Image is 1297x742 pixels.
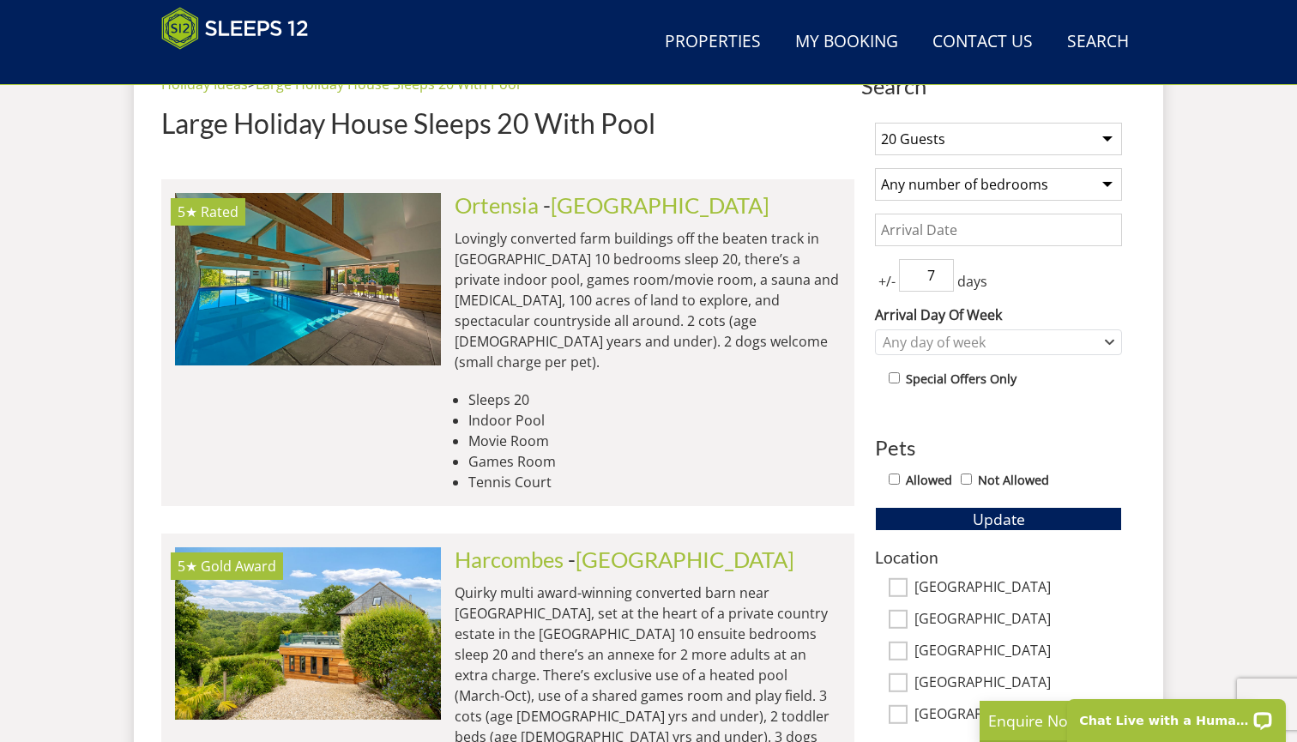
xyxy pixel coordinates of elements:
h1: Large Holiday House Sleeps 20 With Pool [161,108,854,138]
iframe: Customer reviews powered by Trustpilot [153,60,333,75]
iframe: LiveChat chat widget [1056,688,1297,742]
label: Allowed [906,471,952,490]
span: Update [973,509,1025,529]
li: Sleeps 20 [468,389,841,410]
span: +/- [875,271,899,292]
label: Special Offers Only [906,370,1016,389]
a: [GEOGRAPHIC_DATA] [551,192,769,218]
img: Sleeps 12 [161,7,309,50]
span: Harcombes has been awarded a Gold Award by Visit England [201,557,276,576]
h3: Location [875,548,1122,566]
span: Rated [201,202,238,221]
p: Lovingly converted farm buildings off the beaten track in [GEOGRAPHIC_DATA] 10 bedrooms sleep 20,... [455,228,841,372]
div: Any day of week [878,333,1101,352]
button: Update [875,507,1122,531]
div: Combobox [875,329,1122,355]
li: Movie Room [468,431,841,451]
input: Arrival Date [875,214,1122,246]
img: wylder-somerset-large-luxury-holiday-home-sleeps-10.original.jpg [175,193,441,365]
span: Harcombes has a 5 star rating under the Quality in Tourism Scheme [178,557,197,576]
a: Search [1060,23,1136,62]
label: Arrival Day Of Week [875,305,1122,325]
img: open-uri20250123-23-axlb3d.original. [175,547,441,719]
p: Enquire Now [988,709,1246,732]
a: 5★ Rated [175,193,441,365]
span: days [954,271,991,292]
a: [GEOGRAPHIC_DATA] [576,546,794,572]
li: Games Room [468,451,841,472]
span: Search [861,74,1136,98]
a: Contact Us [926,23,1040,62]
label: [GEOGRAPHIC_DATA] [914,706,1122,725]
label: [GEOGRAPHIC_DATA] [914,579,1122,598]
li: Indoor Pool [468,410,841,431]
label: [GEOGRAPHIC_DATA] [914,642,1122,661]
h3: Pets [875,437,1122,459]
a: My Booking [788,23,905,62]
span: - [568,546,794,572]
label: [GEOGRAPHIC_DATA] [914,611,1122,630]
label: [GEOGRAPHIC_DATA] [914,674,1122,693]
a: Harcombes [455,546,564,572]
li: Tennis Court [468,472,841,492]
span: Ortensia has a 5 star rating under the Quality in Tourism Scheme [178,202,197,221]
a: 5★ Gold Award [175,547,441,719]
a: Properties [658,23,768,62]
a: Ortensia [455,192,539,218]
label: Not Allowed [978,471,1049,490]
span: - [543,192,769,218]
